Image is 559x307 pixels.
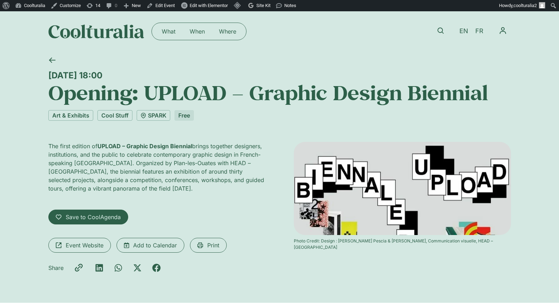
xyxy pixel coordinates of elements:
[133,264,142,272] div: Share on x-twitter
[190,3,228,8] span: Edit with Elementor
[155,26,243,37] nav: Menu
[48,264,64,272] p: Share
[48,142,266,193] p: The first edition of brings together designers, institutions, and the public to celebrate contemp...
[155,26,183,37] a: What
[495,23,511,39] nav: Menu
[66,241,103,249] span: Event Website
[48,70,511,80] div: [DATE] 18:00
[207,241,219,249] span: Print
[114,264,123,272] div: Share on whatsapp
[48,238,111,253] a: Event Website
[48,110,93,121] a: Art & Exhibits
[66,213,121,221] span: Save to CoolAgenda
[183,26,212,37] a: When
[472,26,487,36] a: FR
[495,23,511,39] button: Menu Toggle
[137,110,170,121] a: SPARK
[48,80,511,104] h1: Opening: UPLOAD – Graphic Design Biennial
[256,3,270,8] span: Site Kit
[294,238,511,251] div: Photo Credit: Design : [PERSON_NAME] Pescia & [PERSON_NAME], Communication visuelle, HEAD – [GEOG...
[456,26,472,36] a: EN
[48,210,128,224] a: Save to CoolAgenda
[117,238,184,253] a: Add to Calendar
[459,28,468,35] span: EN
[212,26,243,37] a: Where
[97,110,132,121] a: Cool Stuff
[294,142,511,235] img: Coolturalia - Vernissage de l'exposition UPLOAD
[95,264,103,272] div: Share on linkedin
[152,264,161,272] div: Share on facebook
[190,238,227,253] a: Print
[97,143,192,150] strong: UPLOAD – Graphic Design Biennial
[513,3,537,8] span: coolturalia2
[133,241,177,249] span: Add to Calendar
[475,28,483,35] span: FR
[174,110,194,121] div: Free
